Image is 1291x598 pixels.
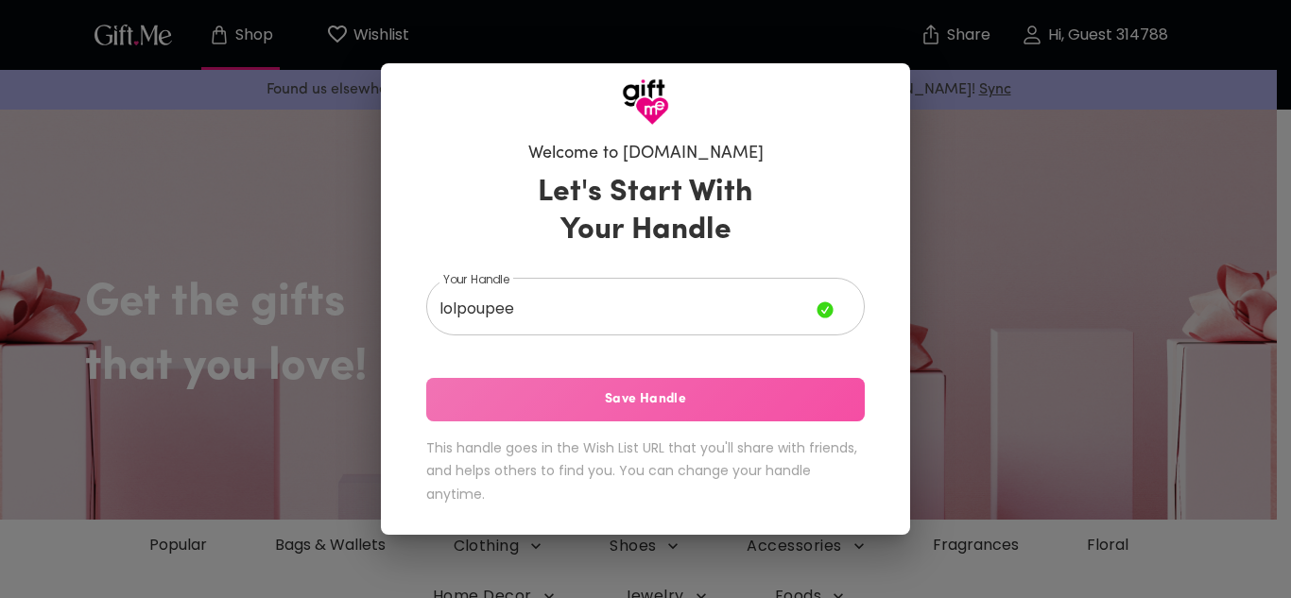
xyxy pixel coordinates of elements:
img: GiftMe Logo [622,78,669,126]
h6: This handle goes in the Wish List URL that you'll share with friends, and helps others to find yo... [426,436,865,506]
input: Your Handle [426,282,817,335]
button: Save Handle [426,378,865,421]
h6: Welcome to [DOMAIN_NAME] [528,143,764,165]
span: Save Handle [426,389,865,410]
h3: Let's Start With Your Handle [514,174,777,249]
